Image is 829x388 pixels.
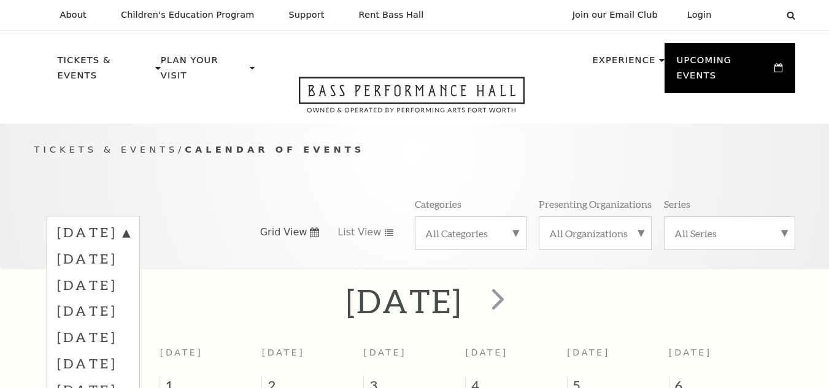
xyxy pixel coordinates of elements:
[474,280,519,323] button: next
[549,227,641,240] label: All Organizations
[664,197,690,210] p: Series
[34,142,795,158] p: /
[57,297,129,324] label: [DATE]
[185,144,364,154] span: Calendar of Events
[731,9,775,21] select: Select:
[364,348,407,357] span: [DATE]
[57,272,129,298] label: [DATE]
[669,348,712,357] span: [DATE]
[58,53,153,90] p: Tickets & Events
[57,324,129,350] label: [DATE]
[34,144,179,154] span: Tickets & Events
[359,10,424,20] p: Rent Bass Hall
[161,53,247,90] p: Plan Your Visit
[57,350,129,376] label: [DATE]
[57,245,129,272] label: [DATE]
[262,348,305,357] span: [DATE]
[346,281,462,321] h2: [DATE]
[121,10,255,20] p: Children's Education Program
[415,197,461,210] p: Categories
[539,197,652,210] p: Presenting Organizations
[160,348,203,357] span: [DATE]
[567,348,610,357] span: [DATE]
[60,10,87,20] p: About
[337,226,381,239] span: List View
[465,348,508,357] span: [DATE]
[289,10,325,20] p: Support
[677,53,772,90] p: Upcoming Events
[57,223,129,245] label: [DATE]
[425,227,516,240] label: All Categories
[674,227,785,240] label: All Series
[260,226,307,239] span: Grid View
[592,53,655,75] p: Experience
